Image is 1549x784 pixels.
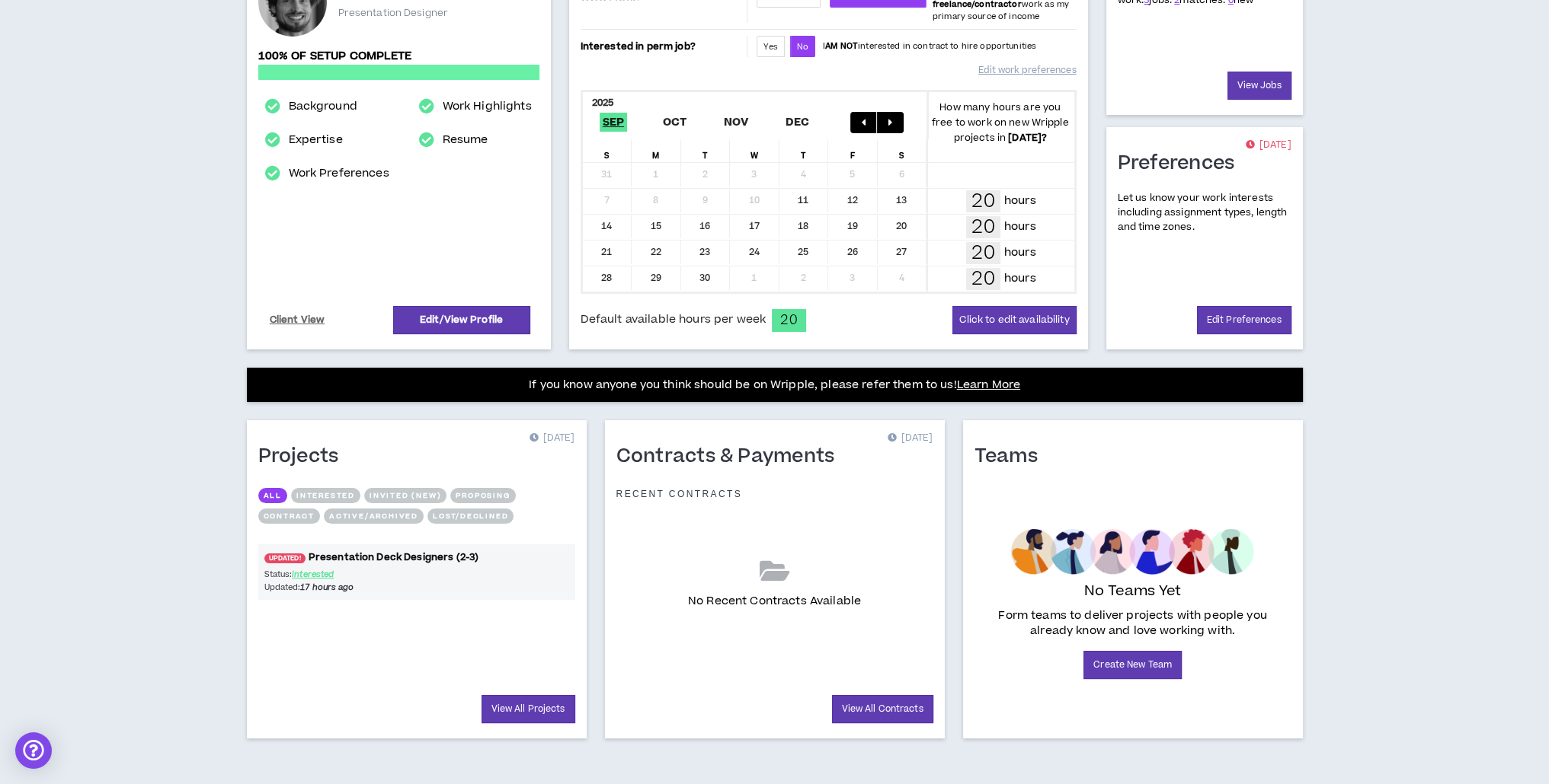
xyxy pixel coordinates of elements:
[288,164,389,183] a: Work Preferences
[364,488,446,503] button: Invited (new)
[583,139,632,162] div: S
[443,131,488,149] a: Resume
[450,488,515,503] button: Proposing
[783,113,813,132] span: Dec
[1197,306,1291,334] a: Edit Preferences
[1227,72,1291,100] a: View Jobs
[600,113,628,132] span: Sep
[957,377,1020,393] a: Learn More
[267,307,328,333] a: Client View
[581,311,766,328] span: Default available hours per week
[616,445,847,469] h1: Contracts & Payments
[1004,244,1036,261] p: hours
[1118,191,1291,235] p: Let us know your work interests including assignment types, length and time zones.
[688,593,861,610] p: No Recent Contracts Available
[264,553,306,563] span: UPDATED!
[1084,581,1182,602] p: No Teams Yet
[258,550,575,565] a: UPDATED!Presentation Deck Designers (2-3)
[288,131,342,149] a: Expertise
[264,568,417,581] p: Status:
[581,36,744,57] p: Interested in perm job?
[660,113,690,132] span: Oct
[1004,218,1036,235] p: hours
[15,732,52,769] div: Open Intercom Messenger
[258,488,287,503] button: All
[632,139,681,162] div: M
[258,48,539,65] p: 100% of setup complete
[825,40,858,52] strong: AM NOT
[258,445,350,469] h1: Projects
[832,695,933,723] a: View All Contracts
[981,608,1285,639] p: Form teams to deliver projects with people you already know and love working with.
[300,582,354,593] i: 17 hours ago
[482,695,575,723] a: View All Projects
[393,306,530,334] a: Edit/View Profile
[797,41,808,53] span: No
[1245,138,1291,153] p: [DATE]
[1004,270,1036,287] p: hours
[730,139,779,162] div: W
[1004,193,1036,209] p: hours
[927,100,1074,145] p: How many hours are you free to work on new Wripple projects in
[975,445,1049,469] h1: Teams
[1008,131,1047,145] b: [DATE] ?
[592,96,614,110] b: 2025
[978,57,1076,84] a: Edit work preferences
[721,113,752,132] span: Nov
[1083,651,1182,679] a: Create New Team
[952,306,1076,334] button: Click to edit availability
[878,139,927,162] div: S
[529,431,574,446] p: [DATE]
[828,139,878,162] div: F
[292,569,334,580] span: Interested
[264,581,417,594] p: Updated:
[443,97,532,116] a: Work Highlights
[763,41,777,53] span: Yes
[616,488,743,500] p: Recent Contracts
[887,431,933,446] p: [DATE]
[1011,529,1254,575] img: empty
[427,508,514,524] button: Lost/Declined
[258,508,320,524] button: Contract
[288,97,357,116] a: Background
[779,139,829,162] div: T
[338,6,449,20] p: Presentation Designer
[324,508,424,524] button: Active/Archived
[529,376,1020,394] p: If you know anyone you think should be on Wripple, please refer them to us!
[681,139,731,162] div: T
[291,488,360,503] button: Interested
[1118,151,1247,176] h1: Preferences
[823,40,1036,53] p: I interested in contract to hire opportunities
